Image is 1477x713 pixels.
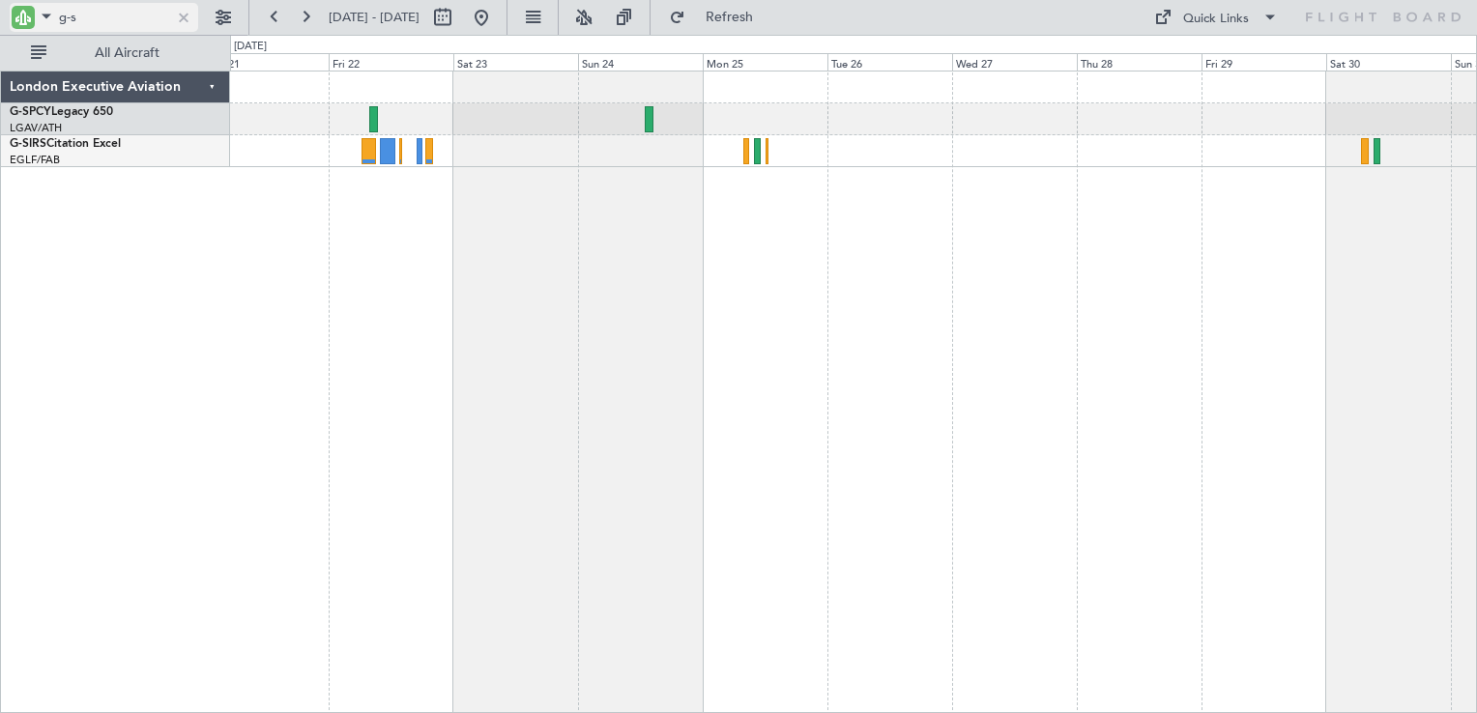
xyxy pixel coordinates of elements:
div: Quick Links [1183,10,1249,29]
input: A/C (Reg. or Type) [59,3,170,32]
button: Quick Links [1144,2,1288,33]
div: Thu 28 [1077,53,1202,71]
span: Refresh [689,11,770,24]
div: Thu 21 [204,53,329,71]
div: Wed 27 [952,53,1077,71]
span: All Aircraft [50,46,204,60]
div: Fri 22 [329,53,453,71]
div: Mon 25 [703,53,827,71]
a: EGLF/FAB [10,153,60,167]
div: [DATE] [234,39,267,55]
button: Refresh [660,2,776,33]
span: [DATE] - [DATE] [329,9,420,26]
div: Fri 29 [1202,53,1326,71]
button: All Aircraft [21,38,210,69]
div: Tue 26 [827,53,952,71]
a: LGAV/ATH [10,121,62,135]
div: Sat 23 [453,53,578,71]
span: G-SIRS [10,138,46,150]
span: G-SPCY [10,106,51,118]
a: G-SPCYLegacy 650 [10,106,113,118]
div: Sun 24 [578,53,703,71]
div: Sat 30 [1326,53,1451,71]
a: G-SIRSCitation Excel [10,138,121,150]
